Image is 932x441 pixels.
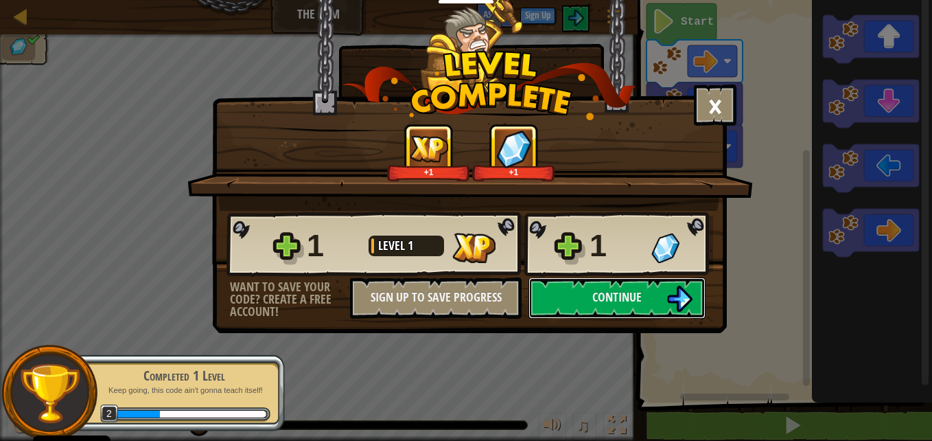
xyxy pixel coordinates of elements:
img: XP Gained [410,135,448,162]
img: level_complete.png [342,51,636,120]
p: Keep going, this code ain't gonna teach itself! [97,385,270,396]
div: Want to save your code? Create a free account! [230,281,350,318]
img: XP Gained [452,233,496,263]
img: Gems Gained [496,130,532,168]
div: Completed 1 Level [97,366,270,385]
button: × [694,84,736,126]
div: +1 [390,167,467,177]
div: 1 [307,224,360,268]
span: Continue [592,289,642,306]
img: Continue [666,286,692,312]
img: Gems Gained [651,233,679,263]
div: +1 [475,167,552,177]
div: 1 [590,224,643,268]
span: 1 [408,237,413,254]
img: trophy.png [19,362,81,425]
button: Continue [528,278,706,319]
span: 2 [100,405,119,423]
span: Level [378,237,408,254]
button: Sign Up to Save Progress [350,278,522,319]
